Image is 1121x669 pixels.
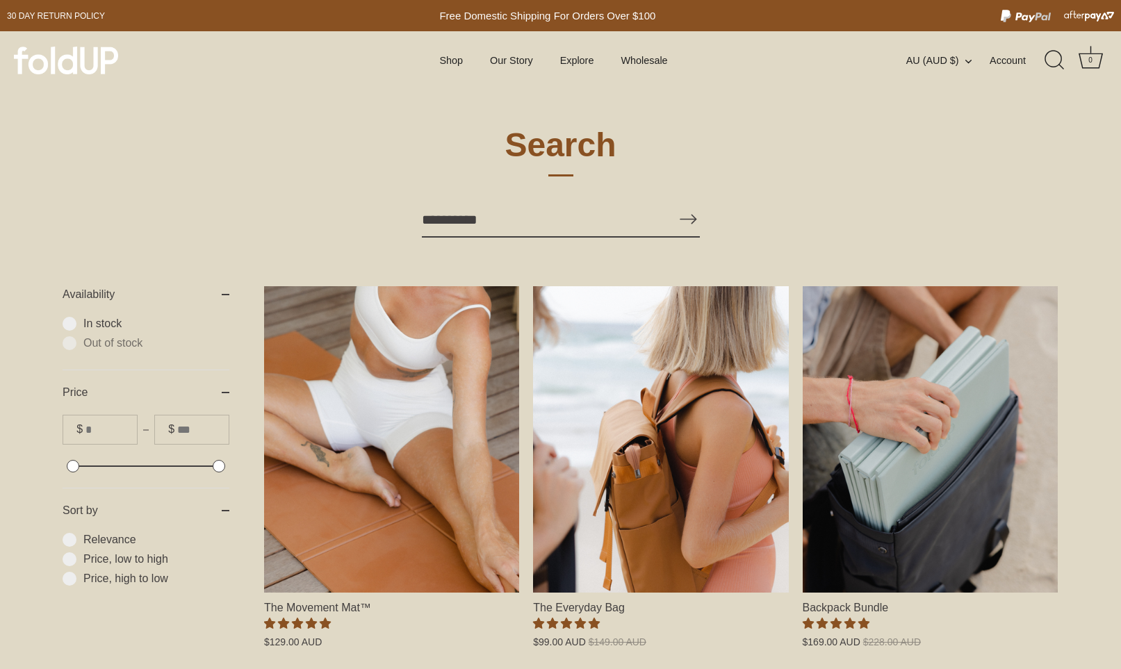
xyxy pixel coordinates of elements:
[533,636,586,647] span: $99.00 AUD
[63,488,229,533] summary: Sort by
[405,47,702,74] div: Primary navigation
[7,8,105,24] a: 30 day Return policy
[177,415,229,444] input: To
[533,286,788,593] a: The Everyday Bag
[83,317,229,331] span: In stock
[673,201,704,237] button: Search
[83,336,229,350] span: Out of stock
[533,618,600,629] span: 4.97 stars
[1040,45,1070,76] a: Search
[533,593,788,616] span: The Everyday Bag
[76,422,83,436] span: $
[264,593,519,616] span: The Movement Mat™
[548,47,605,74] a: Explore
[422,201,700,238] input: Search
[533,593,788,648] a: The Everyday Bag 4.97 stars $99.00 AUD $149.00 AUD
[83,552,229,566] span: Price, low to high
[168,422,174,436] span: $
[609,47,680,74] a: Wholesale
[264,593,519,648] a: The Movement Mat™ 4.86 stars $129.00 AUD
[63,370,229,415] summary: Price
[85,415,137,444] input: From
[83,533,229,547] span: Relevance
[478,47,545,74] a: Our Story
[863,636,921,647] span: $228.00 AUD
[427,47,475,74] a: Shop
[1083,53,1097,67] div: 0
[803,286,1058,593] a: Backpack Bundle
[589,636,646,647] span: $149.00 AUD
[264,286,519,593] a: The Movement Mat™
[264,618,331,629] span: 4.86 stars
[1075,45,1106,76] a: Cart
[803,593,1058,648] a: Backpack Bundle 5.00 stars $169.00 AUD $228.00 AUD
[803,618,869,629] span: 5.00 stars
[906,54,987,67] button: AU (AUD $)
[264,636,322,647] span: $129.00 AUD
[328,124,794,176] h1: Search
[803,593,1058,616] span: Backpack Bundle
[83,572,229,586] span: Price, high to low
[990,52,1050,69] a: Account
[63,272,229,317] summary: Availability
[803,636,860,647] span: $169.00 AUD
